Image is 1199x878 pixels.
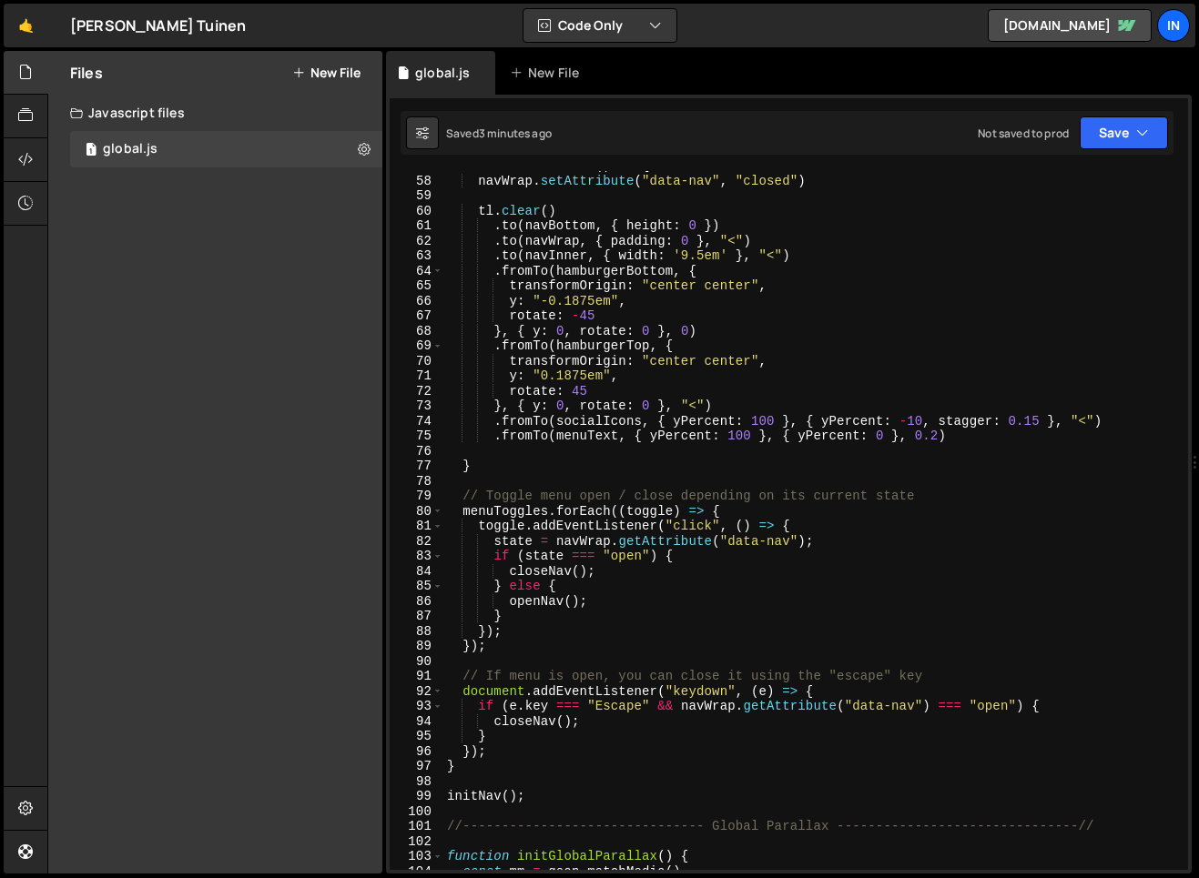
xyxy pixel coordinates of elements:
div: 89 [390,639,443,654]
div: 86 [390,594,443,610]
div: 73 [390,399,443,414]
div: global.js [415,64,470,82]
div: 85 [390,579,443,594]
div: 64 [390,264,443,279]
div: 78 [390,474,443,489]
div: 71 [390,368,443,384]
div: 80 [390,504,443,520]
div: 95 [390,729,443,744]
button: Code Only [523,9,676,42]
div: 68 [390,324,443,339]
div: 99 [390,789,443,804]
div: 74 [390,414,443,429]
div: Javascript files [48,95,382,131]
a: 🤙 [4,4,48,47]
div: 87 [390,609,443,624]
div: 77 [390,459,443,474]
div: 62 [390,234,443,249]
div: [PERSON_NAME] Tuinen [70,15,246,36]
div: 98 [390,774,443,790]
div: Not saved to prod [978,126,1069,141]
div: 93 [390,699,443,714]
div: 3 minutes ago [479,126,552,141]
div: global.js [103,141,157,157]
button: Save [1080,116,1168,149]
div: 90 [390,654,443,670]
div: 79 [390,489,443,504]
h2: Files [70,63,103,83]
div: 72 [390,384,443,399]
div: 88 [390,624,443,640]
div: 70 [390,354,443,369]
div: 63 [390,248,443,264]
button: New File [292,66,361,80]
div: 102 [390,834,443,850]
div: 81 [390,519,443,534]
a: [DOMAIN_NAME] [988,9,1152,42]
div: 83 [390,549,443,564]
div: 69 [390,338,443,354]
div: 96 [390,744,443,760]
span: 1 [86,144,97,158]
div: 58 [390,174,443,189]
div: 97 [390,759,443,774]
div: 91 [390,669,443,684]
div: 100 [390,804,443,820]
div: 76 [390,444,443,459]
div: 66 [390,294,443,309]
div: 65 [390,278,443,294]
div: 82 [390,534,443,550]
div: 101 [390,819,443,834]
div: New File [510,64,586,82]
div: 59 [390,188,443,204]
div: 84 [390,564,443,580]
div: 94 [390,714,443,730]
div: 61 [390,218,443,234]
div: 16928/46355.js [70,131,382,167]
div: 60 [390,204,443,219]
div: 92 [390,684,443,700]
a: In [1157,9,1190,42]
div: 103 [390,849,443,864]
div: Saved [446,126,552,141]
div: 67 [390,308,443,324]
div: 75 [390,429,443,444]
